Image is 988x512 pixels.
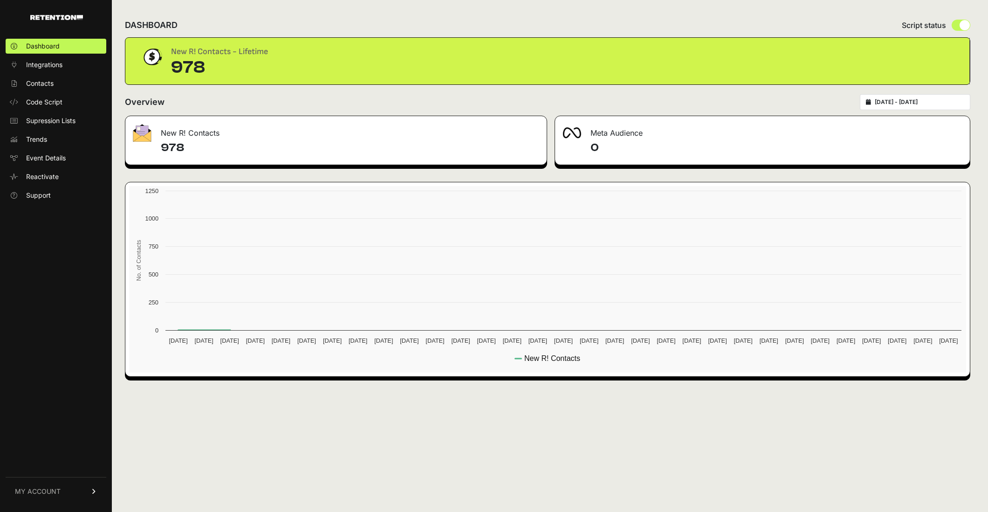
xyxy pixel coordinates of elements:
[6,477,106,505] a: MY ACCOUNT
[220,337,239,344] text: [DATE]
[590,140,962,155] h4: 0
[400,337,419,344] text: [DATE]
[125,96,165,109] h2: Overview
[6,95,106,110] a: Code Script
[246,337,265,344] text: [DATE]
[682,337,701,344] text: [DATE]
[524,354,580,362] text: New R! Contacts
[194,337,213,344] text: [DATE]
[785,337,804,344] text: [DATE]
[902,20,946,31] span: Script status
[171,45,268,58] div: New R! Contacts - Lifetime
[297,337,316,344] text: [DATE]
[477,337,496,344] text: [DATE]
[888,337,906,344] text: [DATE]
[140,45,164,69] img: dollar-coin-05c43ed7efb7bc0c12610022525b4bbbb207c7efeef5aecc26f025e68dcafac9.png
[272,337,290,344] text: [DATE]
[580,337,598,344] text: [DATE]
[6,57,106,72] a: Integrations
[26,97,62,107] span: Code Script
[133,124,151,142] img: fa-envelope-19ae18322b30453b285274b1b8af3d052b27d846a4fbe8435d1a52b978f639a2.png
[135,240,142,281] text: No. of Contacts
[323,337,342,344] text: [DATE]
[913,337,932,344] text: [DATE]
[6,151,106,166] a: Event Details
[657,337,675,344] text: [DATE]
[6,188,106,203] a: Support
[26,60,62,69] span: Integrations
[563,127,581,138] img: fa-meta-2f981b61bb99beabf952f7030308934f19ce035c18b003e963880cc3fabeebb7.png
[26,116,75,125] span: Supression Lists
[6,39,106,54] a: Dashboard
[149,299,158,306] text: 250
[125,19,178,32] h2: DASHBOARD
[554,337,573,344] text: [DATE]
[6,113,106,128] a: Supression Lists
[425,337,444,344] text: [DATE]
[149,243,158,250] text: 750
[837,337,855,344] text: [DATE]
[26,135,47,144] span: Trends
[30,15,83,20] img: Retention.com
[862,337,881,344] text: [DATE]
[708,337,727,344] text: [DATE]
[6,76,106,91] a: Contacts
[6,132,106,147] a: Trends
[161,140,539,155] h4: 978
[26,191,51,200] span: Support
[169,337,187,344] text: [DATE]
[145,187,158,194] text: 1250
[631,337,650,344] text: [DATE]
[811,337,830,344] text: [DATE]
[145,215,158,222] text: 1000
[26,172,59,181] span: Reactivate
[26,42,60,51] span: Dashboard
[528,337,547,344] text: [DATE]
[6,169,106,184] a: Reactivate
[26,153,66,163] span: Event Details
[503,337,521,344] text: [DATE]
[734,337,753,344] text: [DATE]
[149,271,158,278] text: 500
[760,337,778,344] text: [DATE]
[15,487,61,496] span: MY ACCOUNT
[939,337,958,344] text: [DATE]
[451,337,470,344] text: [DATE]
[349,337,367,344] text: [DATE]
[125,116,547,144] div: New R! Contacts
[374,337,393,344] text: [DATE]
[171,58,268,77] div: 978
[155,327,158,334] text: 0
[605,337,624,344] text: [DATE]
[26,79,54,88] span: Contacts
[555,116,970,144] div: Meta Audience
